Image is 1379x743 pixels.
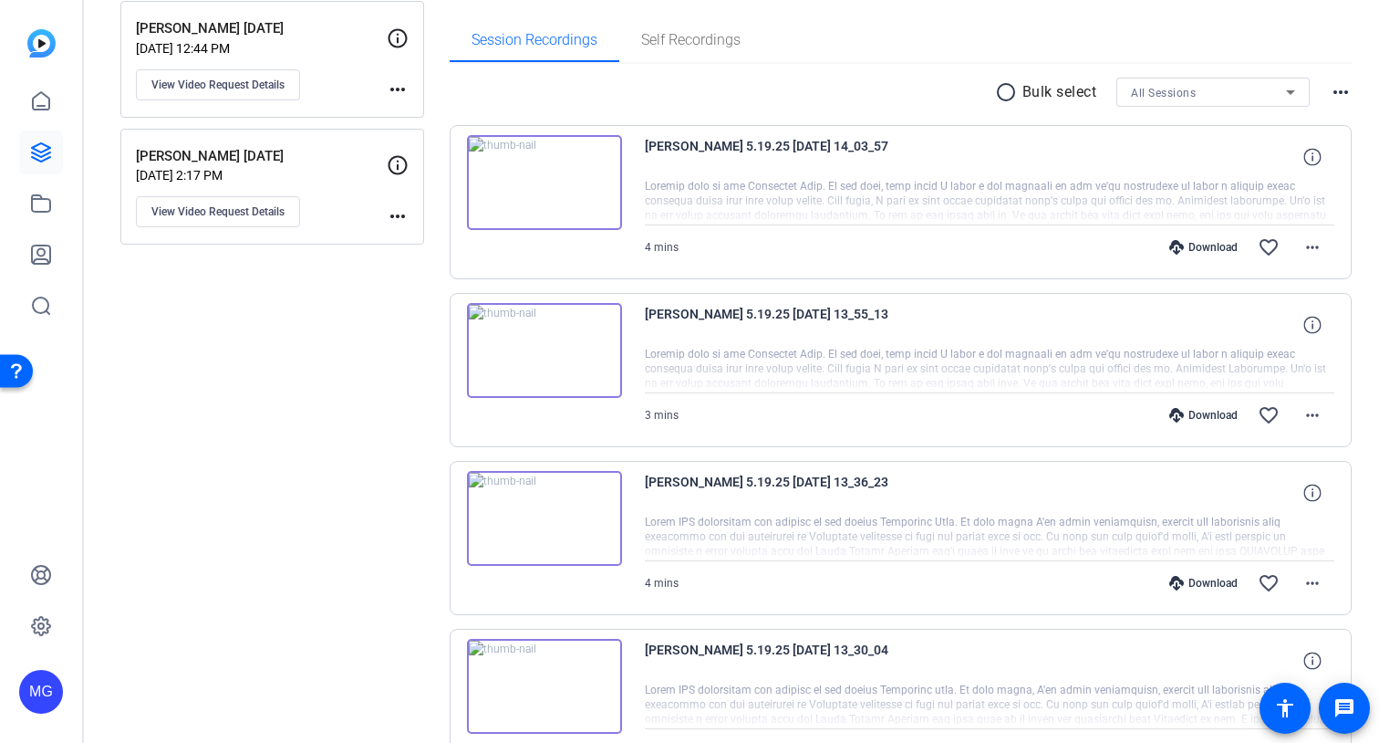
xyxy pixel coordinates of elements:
[1301,236,1323,258] mat-icon: more_horiz
[645,577,679,590] span: 4 mins
[645,241,679,254] span: 4 mins
[467,471,622,566] img: thumb-nail
[1258,236,1280,258] mat-icon: favorite_border
[645,471,982,515] span: [PERSON_NAME] 5.19.25 [DATE] 13_36_23
[1160,240,1247,255] div: Download
[151,204,285,219] span: View Video Request Details
[645,303,982,347] span: [PERSON_NAME] 5.19.25 [DATE] 13_55_13
[151,78,285,92] span: View Video Request Details
[641,33,741,47] span: Self Recordings
[387,78,409,100] mat-icon: more_horiz
[1274,697,1296,719] mat-icon: accessibility
[1258,572,1280,594] mat-icon: favorite_border
[136,146,387,167] p: [PERSON_NAME] [DATE]
[136,69,300,100] button: View Video Request Details
[645,639,982,683] span: [PERSON_NAME] 5.19.25 [DATE] 13_30_04
[1258,404,1280,426] mat-icon: favorite_border
[645,135,982,179] span: [PERSON_NAME] 5.19.25 [DATE] 14_03_57
[645,409,679,422] span: 3 mins
[136,196,300,227] button: View Video Request Details
[1330,81,1352,103] mat-icon: more_horiz
[136,41,387,56] p: [DATE] 12:44 PM
[467,639,622,734] img: thumb-nail
[1160,408,1247,423] div: Download
[136,18,387,39] p: [PERSON_NAME] [DATE]
[19,670,63,714] div: MG
[1333,697,1355,719] mat-icon: message
[136,168,387,183] p: [DATE] 2:17 PM
[1301,572,1323,594] mat-icon: more_horiz
[472,33,597,47] span: Session Recordings
[387,205,409,227] mat-icon: more_horiz
[467,303,622,398] img: thumb-nail
[1301,404,1323,426] mat-icon: more_horiz
[1131,87,1196,99] span: All Sessions
[467,135,622,230] img: thumb-nail
[27,29,56,58] img: blue-gradient.svg
[1022,81,1097,103] p: Bulk select
[995,81,1022,103] mat-icon: radio_button_unchecked
[1160,576,1247,591] div: Download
